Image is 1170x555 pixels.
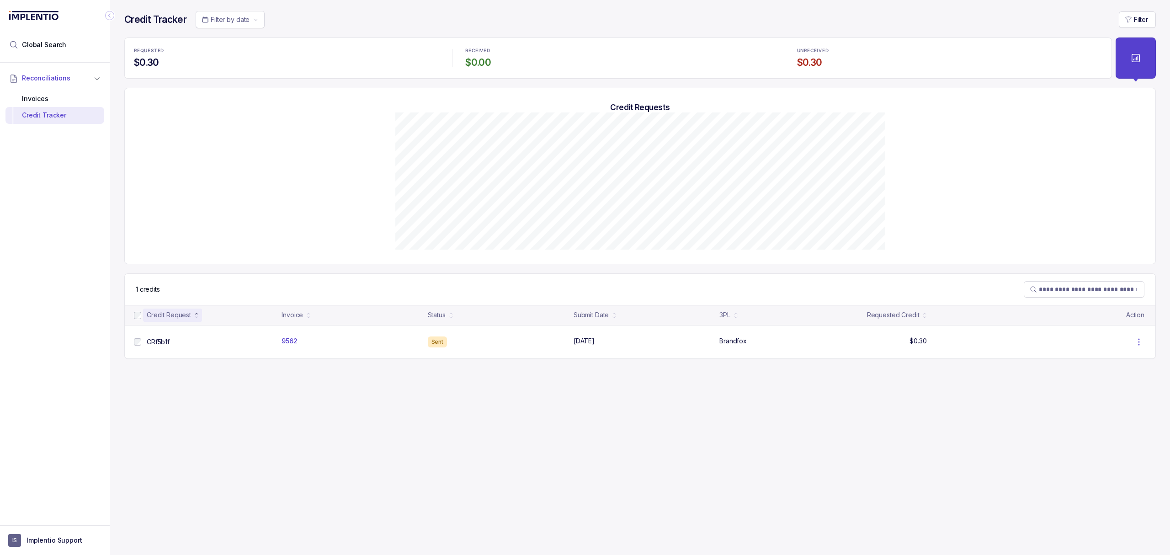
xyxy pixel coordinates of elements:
li: Statistic RECEIVED [460,42,776,75]
p: RECEIVED [465,48,490,53]
p: Filter [1134,15,1148,24]
p: $0.30 [909,336,926,346]
button: User initialsImplentio Support [8,534,101,547]
div: Credit Request [147,310,191,320]
div: Remaining page entries [136,285,160,294]
div: Reconciliations [5,89,104,126]
div: Invoice [282,310,303,320]
p: 1 credits [136,285,160,294]
div: Invoices [13,91,97,107]
p: CRf5b1f [147,337,170,347]
div: Credit Tracker [13,107,97,123]
span: Filter by date [211,16,250,23]
search: Date Range Picker [202,15,250,24]
div: 3PL [719,310,730,320]
p: 9562 [282,336,297,346]
span: Global Search [22,40,66,49]
h5: Credit Requests [139,102,1141,112]
nav: Table Control [125,274,1155,305]
span: Reconciliations [22,74,70,83]
button: Date Range Picker [196,11,265,28]
span: User initials [8,534,21,547]
h4: $0.30 [134,56,439,69]
div: Status [428,310,446,320]
p: Action [1126,310,1144,320]
div: Sent [428,336,447,347]
div: Requested Credit [867,310,920,320]
p: UNRECEIVED [797,48,829,53]
p: Brandfox [719,336,747,346]
h4: Credit Tracker [124,13,186,26]
div: Submit Date [574,310,609,320]
p: [DATE] [574,336,595,346]
li: Statistic UNRECEIVED [792,42,1108,75]
ul: Statistic Highlights [124,37,1112,79]
li: Statistic REQUESTED [128,42,445,75]
search: Table Search Bar [1024,281,1144,298]
p: Implentio Support [27,536,82,545]
h4: $0.00 [465,56,771,69]
div: Collapse Icon [104,10,115,21]
input: checkbox-checkbox-all [134,338,141,346]
p: REQUESTED [134,48,164,53]
button: Filter [1119,11,1156,28]
input: checkbox-checkbox-all [134,312,141,319]
h4: $0.30 [797,56,1102,69]
button: Reconciliations [5,68,104,88]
